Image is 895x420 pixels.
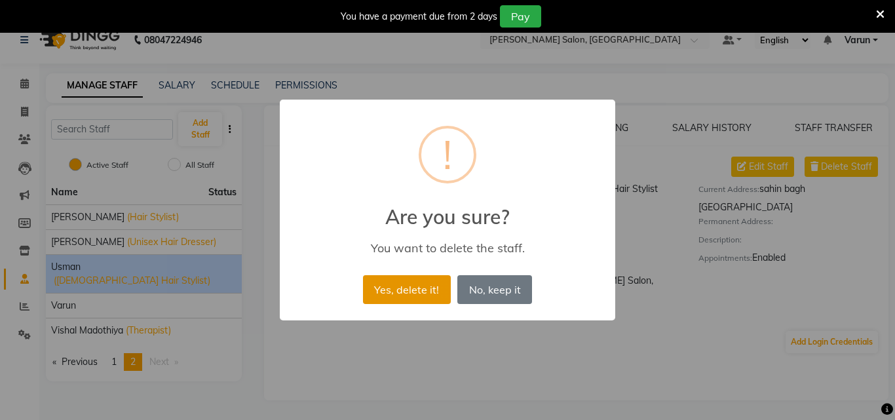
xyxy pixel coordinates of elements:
div: You have a payment due from 2 days [341,10,497,24]
button: No, keep it [457,275,532,304]
button: Yes, delete it! [363,275,451,304]
div: You want to delete the staff. [299,240,596,256]
h2: Are you sure? [280,189,615,229]
div: ! [443,128,452,181]
button: Pay [500,5,541,28]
